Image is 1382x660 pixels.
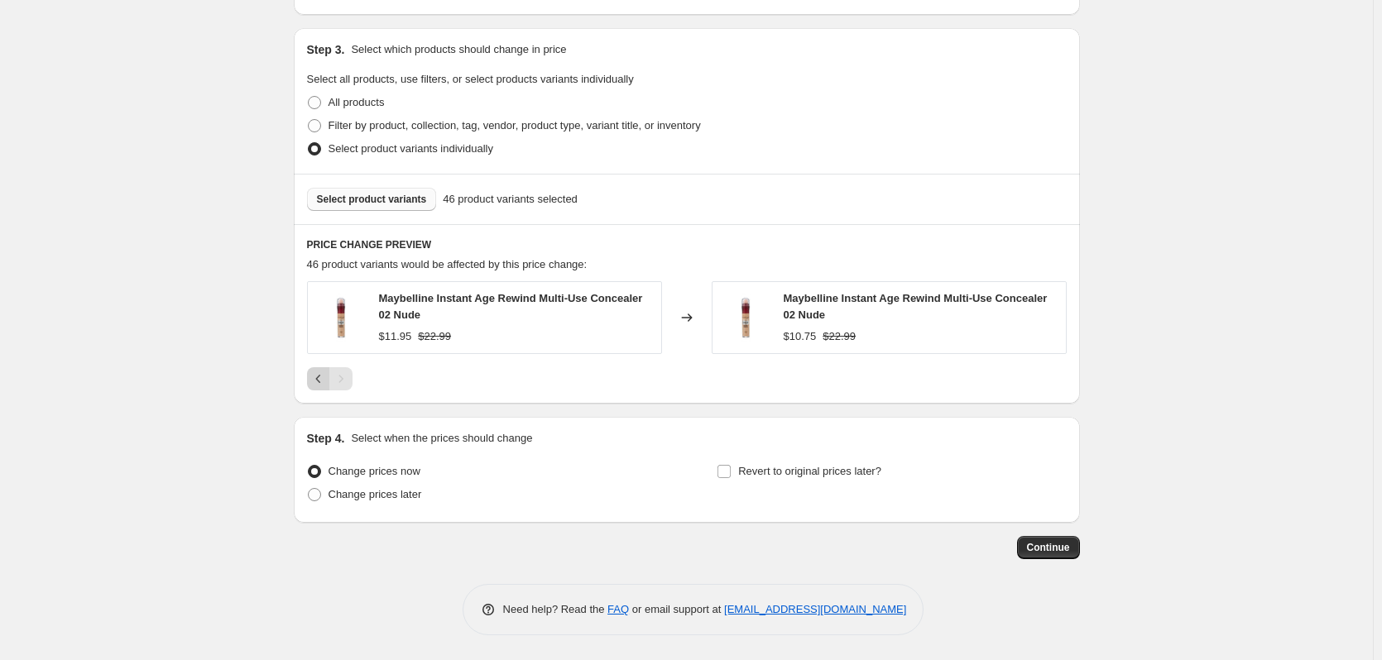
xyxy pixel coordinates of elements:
[629,603,724,615] span: or email support at
[443,191,578,208] span: 46 product variants selected
[316,293,366,342] img: IARCON-Photoroom-8_80x.webp
[721,293,770,342] img: IARCON-Photoroom-8_80x.webp
[738,465,881,477] span: Revert to original prices later?
[784,292,1048,321] span: Maybelline Instant Age Rewind Multi-Use Concealer 02 Nude
[418,328,451,345] strike: $22.99
[307,238,1067,251] h6: PRICE CHANGE PREVIEW
[351,430,532,447] p: Select when the prices should change
[329,96,385,108] span: All products
[607,603,629,615] a: FAQ
[307,41,345,58] h2: Step 3.
[307,367,330,390] button: Previous
[784,328,817,345] div: $10.75
[307,430,345,447] h2: Step 4.
[724,603,906,615] a: [EMAIL_ADDRESS][DOMAIN_NAME]
[823,328,856,345] strike: $22.99
[1017,536,1080,559] button: Continue
[1027,541,1070,554] span: Continue
[307,188,437,211] button: Select product variants
[329,488,422,500] span: Change prices later
[329,142,493,155] span: Select product variants individually
[307,367,353,390] nav: Pagination
[351,41,566,58] p: Select which products should change in price
[317,193,427,206] span: Select product variants
[379,328,412,345] div: $11.95
[307,73,634,85] span: Select all products, use filters, or select products variants individually
[379,292,643,321] span: Maybelline Instant Age Rewind Multi-Use Concealer 02 Nude
[307,258,588,270] span: 46 product variants would be affected by this price change:
[503,603,608,615] span: Need help? Read the
[329,465,420,477] span: Change prices now
[329,119,701,132] span: Filter by product, collection, tag, vendor, product type, variant title, or inventory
